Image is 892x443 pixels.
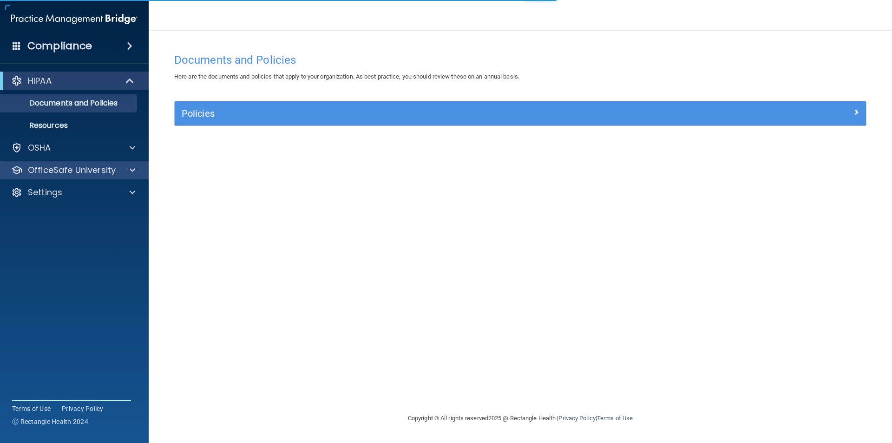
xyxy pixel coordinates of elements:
[11,165,135,176] a: OfficeSafe University
[6,99,133,108] p: Documents and Policies
[28,165,116,176] p: OfficeSafe University
[28,142,51,153] p: OSHA
[6,121,133,130] p: Resources
[174,73,519,80] span: Here are the documents and policies that apply to your organization. As best practice, you should...
[12,417,88,426] span: Ⓒ Rectangle Health 2024
[12,404,51,413] a: Terms of Use
[28,187,62,198] p: Settings
[27,40,92,53] h4: Compliance
[11,75,135,86] a: HIPAA
[182,106,859,121] a: Policies
[351,403,690,433] div: Copyright © All rights reserved 2025 @ Rectangle Health | |
[174,54,866,66] h4: Documents and Policies
[62,404,104,413] a: Privacy Policy
[558,415,595,422] a: Privacy Policy
[11,187,135,198] a: Settings
[11,10,138,28] img: PMB logo
[597,415,633,422] a: Terms of Use
[182,108,686,119] h5: Policies
[28,75,52,86] p: HIPAA
[11,142,135,153] a: OSHA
